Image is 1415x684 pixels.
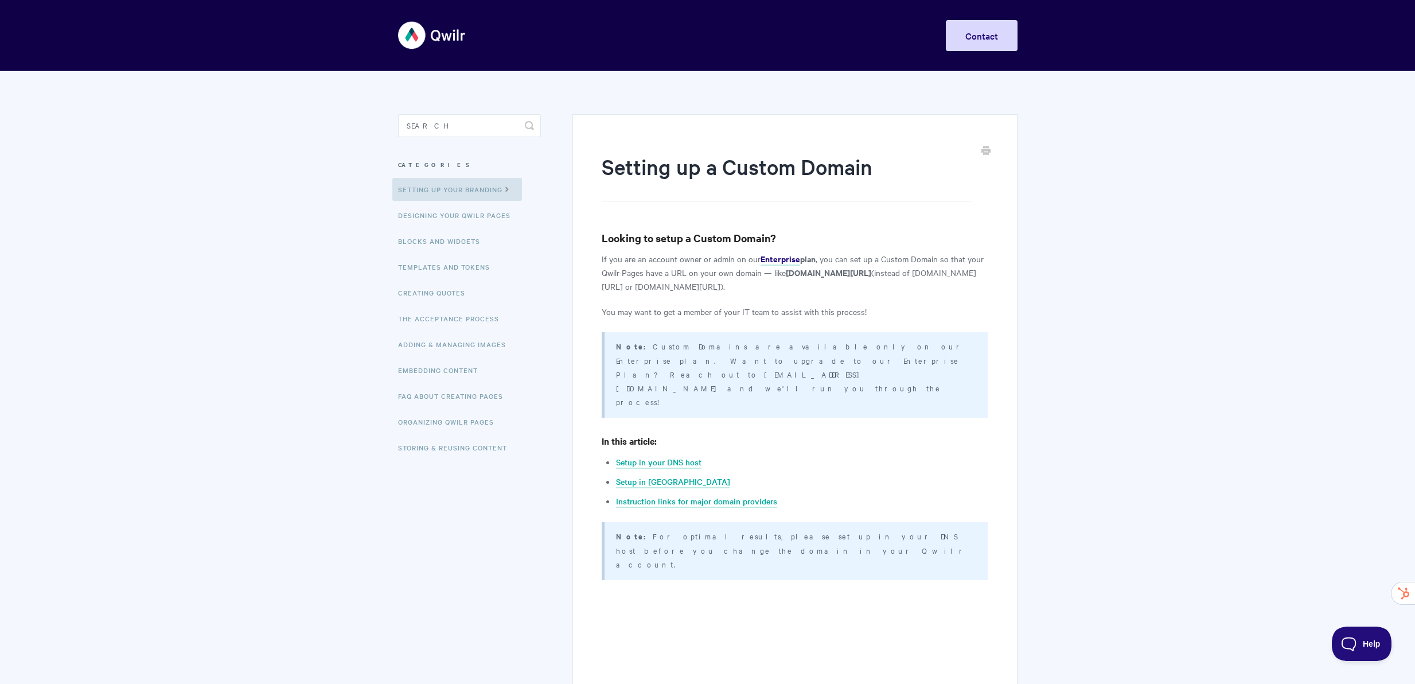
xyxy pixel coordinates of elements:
h3: Looking to setup a Custom Domain? [602,230,988,246]
a: Designing Your Qwilr Pages [398,204,519,227]
h1: Setting up a Custom Domain [602,152,970,201]
a: Templates and Tokens [398,255,498,278]
a: Embedding Content [398,359,486,382]
p: You may want to get a member of your IT team to assist with this process! [602,305,988,318]
strong: Note: [616,531,653,542]
a: Print this Article [981,145,991,158]
h3: Categories [398,154,541,175]
a: FAQ About Creating Pages [398,384,512,407]
strong: Enterprise [761,252,800,265]
a: Blocks and Widgets [398,230,489,252]
a: Setup in [GEOGRAPHIC_DATA] [616,476,730,488]
a: Instruction links for major domain providers [616,495,777,508]
a: Enterprise [761,253,800,266]
img: Qwilr Help Center [398,14,466,57]
a: Setup in your DNS host [616,456,701,469]
a: The Acceptance Process [398,307,508,330]
p: For optimal results, please set up in your DNS host before you change the domain in your Qwilr ac... [616,529,973,571]
iframe: Toggle Customer Support [1332,627,1392,661]
a: Storing & Reusing Content [398,436,516,459]
p: If you are an account owner or admin on our , you can set up a Custom Domain so that your Qwilr P... [602,252,988,293]
a: Organizing Qwilr Pages [398,410,502,433]
strong: Note: [616,341,653,352]
a: Creating Quotes [398,281,474,304]
a: Setting up your Branding [392,178,522,201]
strong: [DOMAIN_NAME][URL] [786,266,871,278]
p: Custom Domains are available only on our Enterprise plan. Want to upgrade to our Enterprise Plan?... [616,339,973,409]
input: Search [398,114,541,137]
strong: plan [800,252,816,265]
strong: In this article: [602,434,657,447]
a: Contact [946,20,1018,51]
a: Adding & Managing Images [398,333,514,356]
